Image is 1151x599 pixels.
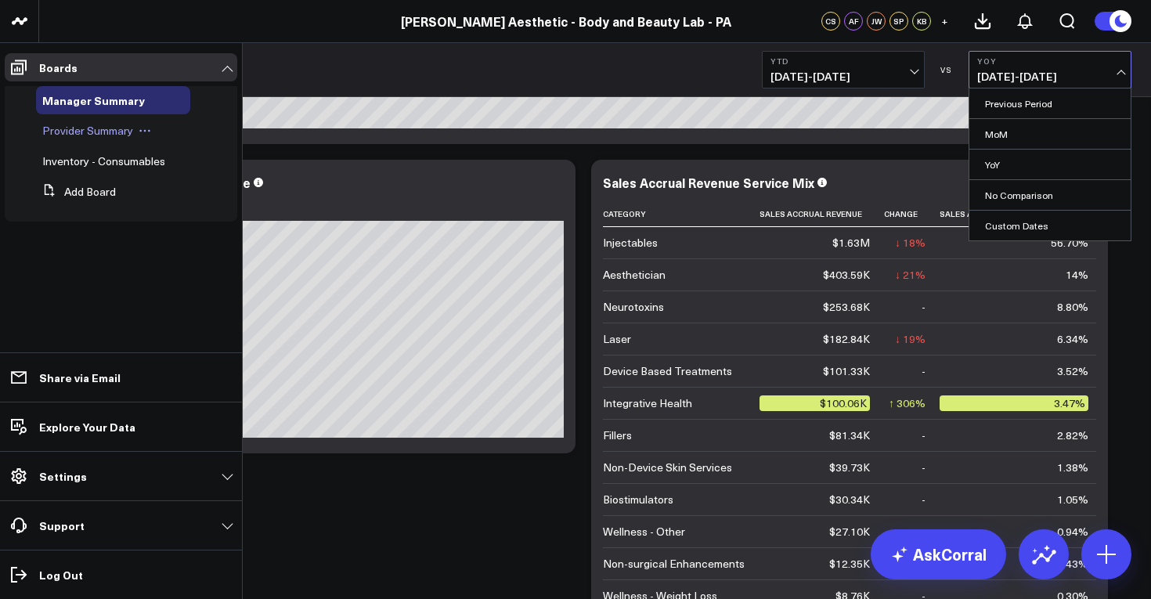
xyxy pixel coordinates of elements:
[42,153,165,168] span: Inventory - Consumables
[823,331,870,347] div: $182.84K
[823,267,870,283] div: $403.59K
[922,492,925,507] div: -
[871,529,1006,579] a: AskCorral
[760,201,884,227] th: Sales Accrual Revenue
[823,299,870,315] div: $253.68K
[823,363,870,379] div: $101.33K
[977,70,1123,83] span: [DATE] - [DATE]
[912,12,931,31] div: KB
[603,524,685,539] div: Wellness - Other
[760,395,870,411] div: $100.06K
[401,13,731,30] a: [PERSON_NAME] Aesthetic - Body and Beauty Lab - PA
[969,119,1131,149] a: MoM
[70,208,564,221] div: Previous: $441.52K
[935,12,954,31] button: +
[603,363,732,379] div: Device Based Treatments
[895,267,925,283] div: ↓ 21%
[969,150,1131,179] a: YoY
[844,12,863,31] div: AF
[1051,235,1088,251] div: 56.70%
[603,174,814,191] div: Sales Accrual Revenue Service Mix
[821,12,840,31] div: CS
[969,180,1131,210] a: No Comparison
[36,178,116,206] button: Add Board
[977,56,1123,66] b: YoY
[933,65,961,74] div: VS
[889,12,908,31] div: SP
[770,70,916,83] span: [DATE] - [DATE]
[832,235,870,251] div: $1.63M
[922,299,925,315] div: -
[1057,428,1088,443] div: 2.82%
[39,420,135,433] p: Explore Your Data
[603,299,664,315] div: Neurotoxins
[1057,460,1088,475] div: 1.38%
[42,92,145,108] span: Manager Summary
[603,492,673,507] div: Biostimulators
[39,519,85,532] p: Support
[603,201,760,227] th: Category
[829,428,870,443] div: $81.34K
[969,211,1131,240] a: Custom Dates
[969,51,1131,88] button: YoY[DATE]-[DATE]
[1057,492,1088,507] div: 1.05%
[895,235,925,251] div: ↓ 18%
[39,470,87,482] p: Settings
[922,428,925,443] div: -
[603,460,732,475] div: Non-Device Skin Services
[867,12,886,31] div: JW
[829,492,870,507] div: $30.34K
[1057,363,1088,379] div: 3.52%
[39,568,83,581] p: Log Out
[42,123,133,138] span: Provider Summary
[969,88,1131,118] a: Previous Period
[829,524,870,539] div: $27.10K
[603,331,631,347] div: Laser
[895,331,925,347] div: ↓ 19%
[1057,299,1088,315] div: 8.80%
[1066,267,1088,283] div: 14%
[42,155,165,168] a: Inventory - Consumables
[829,556,870,572] div: $12.35K
[1057,524,1088,539] div: 0.94%
[889,395,925,411] div: ↑ 306%
[603,428,632,443] div: Fillers
[42,94,145,106] a: Manager Summary
[603,395,692,411] div: Integrative Health
[922,524,925,539] div: -
[940,395,1088,411] div: 3.47%
[603,235,658,251] div: Injectables
[42,124,133,137] a: Provider Summary
[603,556,745,572] div: Non-surgical Enhancements
[762,51,925,88] button: YTD[DATE]-[DATE]
[603,267,666,283] div: Aesthetician
[940,201,1102,227] th: Sales Accrual Revenue Percent
[5,561,237,589] a: Log Out
[39,61,78,74] p: Boards
[829,460,870,475] div: $39.73K
[1057,331,1088,347] div: 6.34%
[884,201,940,227] th: Change
[941,16,948,27] span: +
[39,371,121,384] p: Share via Email
[922,460,925,475] div: -
[770,56,916,66] b: YTD
[922,363,925,379] div: -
